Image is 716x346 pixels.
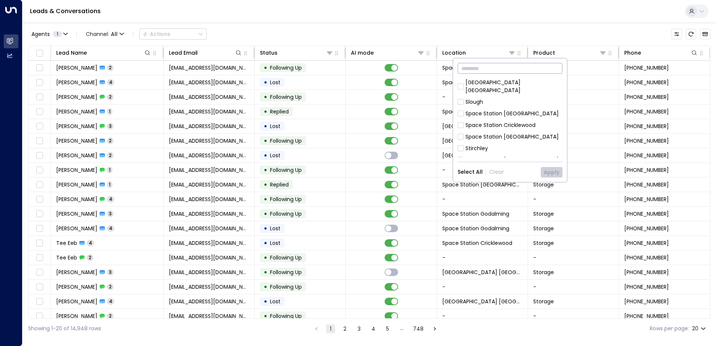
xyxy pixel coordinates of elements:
[169,64,249,72] span: cossiebcfc@yahoo.co.uk
[111,31,118,37] span: All
[107,298,114,304] span: 4
[83,29,127,39] span: Channel:
[465,121,536,129] div: Space Station Cricklewood
[264,61,267,74] div: •
[169,195,249,203] span: aloe.vera42@yahoo.com
[264,149,267,162] div: •
[442,210,509,218] span: Space Station Godalming
[35,209,44,219] span: Toggle select row
[270,298,280,305] span: Lost
[437,90,528,104] td: -
[458,156,562,164] div: Space Station [GEOGRAPHIC_DATA]
[442,108,522,115] span: Space Station Garretts Green
[624,137,669,145] span: +447517142192
[624,152,669,159] span: +447701374669
[35,253,44,262] span: Toggle select row
[169,108,249,115] span: Manpreetsinghflora1@gmail.com
[397,324,406,333] div: …
[107,123,113,129] span: 3
[442,152,522,159] span: Space Station Kings Heath
[169,239,249,247] span: caligaraad95@outlook.com
[169,268,249,276] span: archietulk@outlook.com
[270,312,302,320] span: Following Up
[107,79,114,85] span: 4
[270,268,302,276] span: Following Up
[624,64,669,72] span: +447827157358
[326,324,335,333] button: page 1
[107,181,112,188] span: 1
[692,323,707,334] div: 20
[264,105,267,118] div: •
[624,181,669,188] span: +447929612270
[624,268,669,276] span: +447824157067
[624,48,641,57] div: Phone
[169,298,249,305] span: ben.j.english@icloud.com
[35,92,44,102] span: Toggle select row
[107,64,113,71] span: 2
[35,151,44,160] span: Toggle select row
[169,312,249,320] span: ben.j.english@icloud.com
[624,239,669,247] span: +447577966977
[624,210,669,218] span: +447943216111
[28,325,101,333] div: Showing 1-20 of 14,948 rows
[442,298,522,305] span: Space Station Castle Bromwich
[465,133,559,141] div: Space Station [GEOGRAPHIC_DATA]
[624,48,698,57] div: Phone
[56,239,77,247] span: Tee Eeb
[458,145,562,152] div: Stirchley
[533,48,555,57] div: Product
[56,79,97,86] span: Manpreet Singh
[465,79,562,94] div: [GEOGRAPHIC_DATA] [GEOGRAPHIC_DATA]
[31,31,50,37] span: Agents
[56,166,97,174] span: Nicola MacDonald
[528,163,619,177] td: -
[28,29,70,39] button: Agents1
[56,254,77,261] span: Tee Eeb
[56,137,97,145] span: Paul Brown
[169,181,249,188] span: colinparks619@gmail.com
[458,133,562,141] div: Space Station [GEOGRAPHIC_DATA]
[35,166,44,175] span: Toggle select row
[169,122,249,130] span: paul_ansell1964@hotmail.com
[528,280,619,294] td: -
[35,297,44,306] span: Toggle select row
[700,29,710,39] button: Archived Leads
[56,152,97,159] span: Nicola MacDonald
[270,181,289,188] span: Replied
[264,193,267,206] div: •
[264,207,267,220] div: •
[30,7,101,15] a: Leads & Conversations
[624,195,669,203] span: +447943216111
[107,167,112,173] span: 1
[107,137,113,144] span: 2
[270,239,280,247] span: Lost
[312,324,440,333] nav: pagination navigation
[270,122,280,130] span: Lost
[35,63,44,73] span: Toggle select row
[270,152,280,159] span: Lost
[624,166,669,174] span: +447701374669
[35,49,44,58] span: Toggle select all
[264,295,267,308] div: •
[437,192,528,206] td: -
[624,108,669,115] span: +447956687501
[107,152,113,158] span: 2
[35,107,44,116] span: Toggle select row
[35,136,44,146] span: Toggle select row
[56,108,97,115] span: Manpreet Singh
[264,91,267,103] div: •
[107,108,112,115] span: 1
[107,313,113,319] span: 2
[270,195,302,203] span: Following Up
[442,48,466,57] div: Location
[442,225,509,232] span: Space Station Godalming
[442,48,516,57] div: Location
[270,254,302,261] span: Following Up
[56,64,97,72] span: John Costello
[260,48,277,57] div: Status
[56,298,97,305] span: Ben English
[270,93,302,101] span: Following Up
[56,283,97,291] span: Archie Tulk
[169,225,249,232] span: aloe.vera42@yahoo.com
[107,269,113,275] span: 3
